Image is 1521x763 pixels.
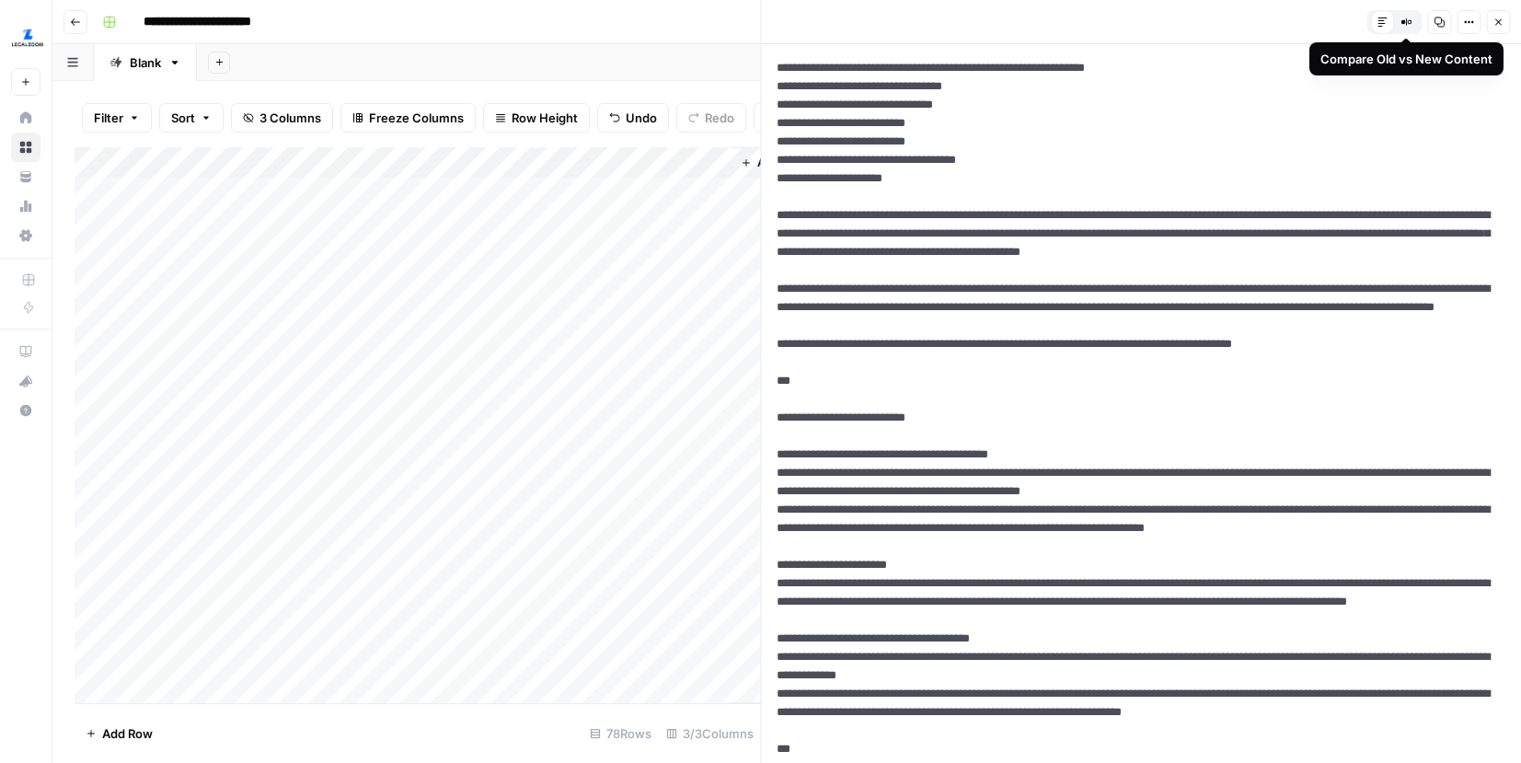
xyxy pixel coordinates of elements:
span: 3 Columns [259,109,321,127]
a: AirOps Academy [11,337,40,366]
button: What's new? [11,366,40,396]
div: What's new? [12,367,40,395]
button: Workspace: LegalZoom [11,15,40,61]
a: Settings [11,221,40,250]
span: Filter [94,109,123,127]
button: Add Column [733,151,829,175]
button: Freeze Columns [340,103,476,133]
a: Your Data [11,162,40,191]
a: Usage [11,191,40,221]
button: Row Height [483,103,590,133]
button: Redo [676,103,746,133]
button: Undo [597,103,669,133]
button: 3 Columns [231,103,333,133]
a: Home [11,103,40,133]
div: 3/3 Columns [659,719,761,748]
a: Blank [94,44,197,81]
span: Add Row [102,724,153,743]
button: Add Row [75,719,164,748]
button: Help + Support [11,396,40,425]
div: Compare Old vs New Content [1320,50,1492,68]
div: Blank [130,53,161,72]
button: Sort [159,103,224,133]
button: Filter [82,103,152,133]
img: LegalZoom Logo [11,21,44,54]
span: Row Height [512,109,578,127]
span: Undo [626,109,657,127]
span: Freeze Columns [369,109,464,127]
div: 78 Rows [582,719,659,748]
a: Browse [11,133,40,162]
span: Redo [705,109,734,127]
span: Sort [171,109,195,127]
